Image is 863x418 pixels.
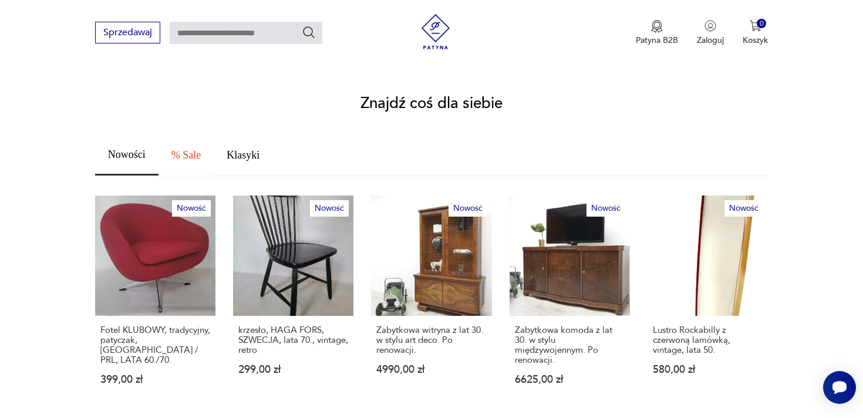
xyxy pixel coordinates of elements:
p: Zabytkowa komoda z lat 30. w stylu międzywojennym. Po renowacji. [515,325,625,365]
button: Zaloguj [697,20,724,46]
span: Nowości [108,149,146,160]
p: Koszyk [743,35,768,46]
a: Nowośćkrzesło, HAGA FORS, SZWECJA, lata 70., vintage, retrokrzesło, HAGA FORS, SZWECJA, lata 70.,... [233,195,353,407]
iframe: Smartsupp widget button [823,371,856,404]
a: Sprzedawaj [95,29,160,38]
p: krzesło, HAGA FORS, SZWECJA, lata 70., vintage, retro [238,325,348,355]
a: NowośćZabytkowa witryna z lat 30. w stylu art deco. Po renowacji.Zabytkowa witryna z lat 30. w st... [371,195,491,407]
a: Ikona medaluPatyna B2B [636,20,678,46]
p: Patyna B2B [636,35,678,46]
button: Szukaj [302,25,316,39]
button: 0Koszyk [743,20,768,46]
img: Ikonka użytkownika [704,20,716,32]
button: Sprzedawaj [95,22,160,43]
span: % Sale [171,150,201,160]
p: Lustro Rockabilly z czerwoną lamówką, vintage, lata 50. [653,325,763,355]
p: 4990,00 zł [376,365,486,375]
a: NowośćFotel KLUBOWY, tradycyjny, patyczak, DDR / PRL, LATA 60./70.Fotel KLUBOWY, tradycyjny, paty... [95,195,215,407]
div: 0 [757,19,767,29]
p: 299,00 zł [238,365,348,375]
a: NowośćZabytkowa komoda z lat 30. w stylu międzywojennym. Po renowacji.Zabytkowa komoda z lat 30. ... [510,195,630,407]
button: Patyna B2B [636,20,678,46]
p: Fotel KLUBOWY, tradycyjny, patyczak, [GEOGRAPHIC_DATA] / PRL, LATA 60./70. [100,325,210,365]
a: NowośćLustro Rockabilly z czerwoną lamówką, vintage, lata 50.Lustro Rockabilly z czerwoną lamówką... [648,195,768,407]
img: Patyna - sklep z meblami i dekoracjami vintage [418,14,453,49]
img: Ikona medalu [651,20,663,33]
p: Zaloguj [697,35,724,46]
span: Klasyki [227,150,259,160]
img: Ikona koszyka [750,20,761,32]
p: 580,00 zł [653,365,763,375]
h2: Znajdź coś dla siebie [360,96,503,110]
p: 399,00 zł [100,375,210,385]
p: Zabytkowa witryna z lat 30. w stylu art deco. Po renowacji. [376,325,486,355]
p: 6625,00 zł [515,375,625,385]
